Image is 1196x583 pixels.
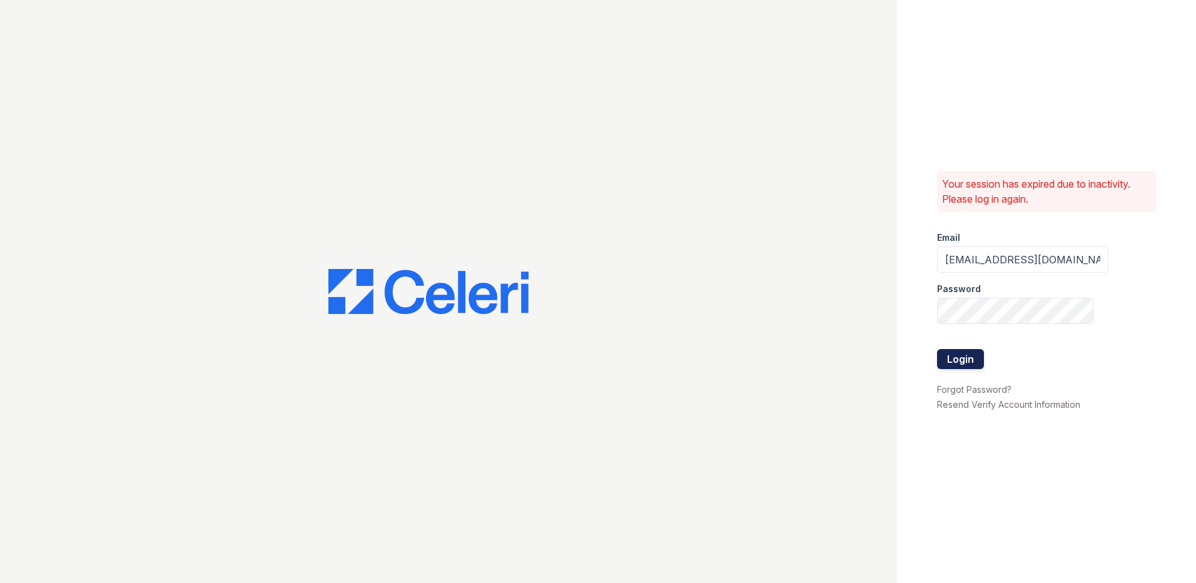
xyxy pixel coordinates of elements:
[937,231,960,244] label: Email
[937,384,1011,395] a: Forgot Password?
[937,349,984,369] button: Login
[328,269,529,314] img: CE_Logo_Blue-a8612792a0a2168367f1c8372b55b34899dd931a85d93a1a3d3e32e68fde9ad4.png
[942,176,1151,206] p: Your session has expired due to inactivity. Please log in again.
[937,399,1080,410] a: Resend Verify Account Information
[937,283,981,295] label: Password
